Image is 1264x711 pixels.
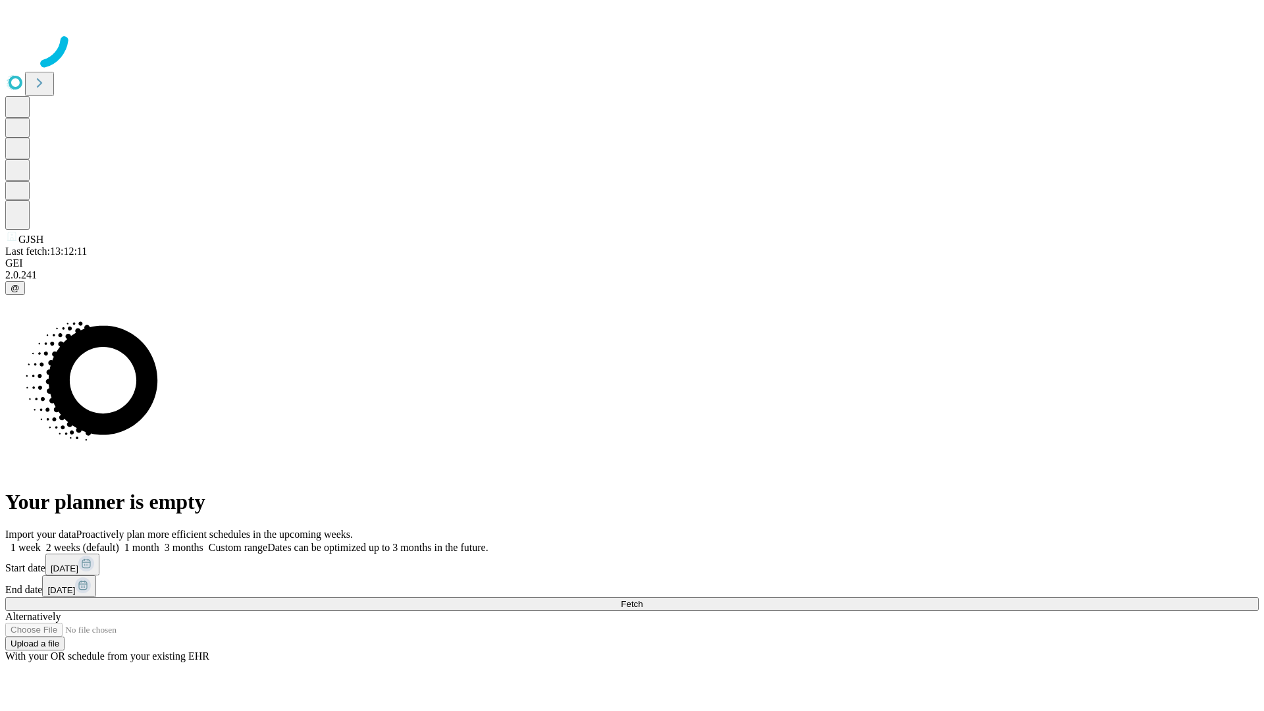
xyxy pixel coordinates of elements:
[5,637,65,650] button: Upload a file
[76,529,353,540] span: Proactively plan more efficient schedules in the upcoming weeks.
[5,575,1259,597] div: End date
[5,611,61,622] span: Alternatively
[5,246,87,257] span: Last fetch: 13:12:11
[5,490,1259,514] h1: Your planner is empty
[5,554,1259,575] div: Start date
[5,650,209,662] span: With your OR schedule from your existing EHR
[46,542,119,553] span: 2 weeks (default)
[124,542,159,553] span: 1 month
[621,599,643,609] span: Fetch
[5,529,76,540] span: Import your data
[209,542,267,553] span: Custom range
[18,234,43,245] span: GJSH
[11,283,20,293] span: @
[5,597,1259,611] button: Fetch
[45,554,99,575] button: [DATE]
[42,575,96,597] button: [DATE]
[267,542,488,553] span: Dates can be optimized up to 3 months in the future.
[5,257,1259,269] div: GEI
[165,542,203,553] span: 3 months
[11,542,41,553] span: 1 week
[47,585,75,595] span: [DATE]
[51,564,78,573] span: [DATE]
[5,281,25,295] button: @
[5,269,1259,281] div: 2.0.241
